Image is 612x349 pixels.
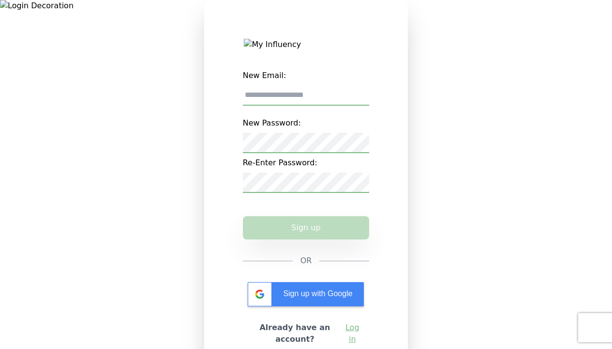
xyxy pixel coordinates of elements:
label: Re-Enter Password: [243,153,370,173]
a: Log in [343,322,361,345]
label: New Password: [243,113,370,133]
button: Sign up [243,216,370,239]
h2: Already have an account? [251,322,340,345]
div: Sign up with Google [248,282,364,306]
span: Sign up with Google [283,289,352,298]
label: New Email: [243,66,370,85]
span: OR [300,255,312,267]
img: My Influency [244,39,368,50]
